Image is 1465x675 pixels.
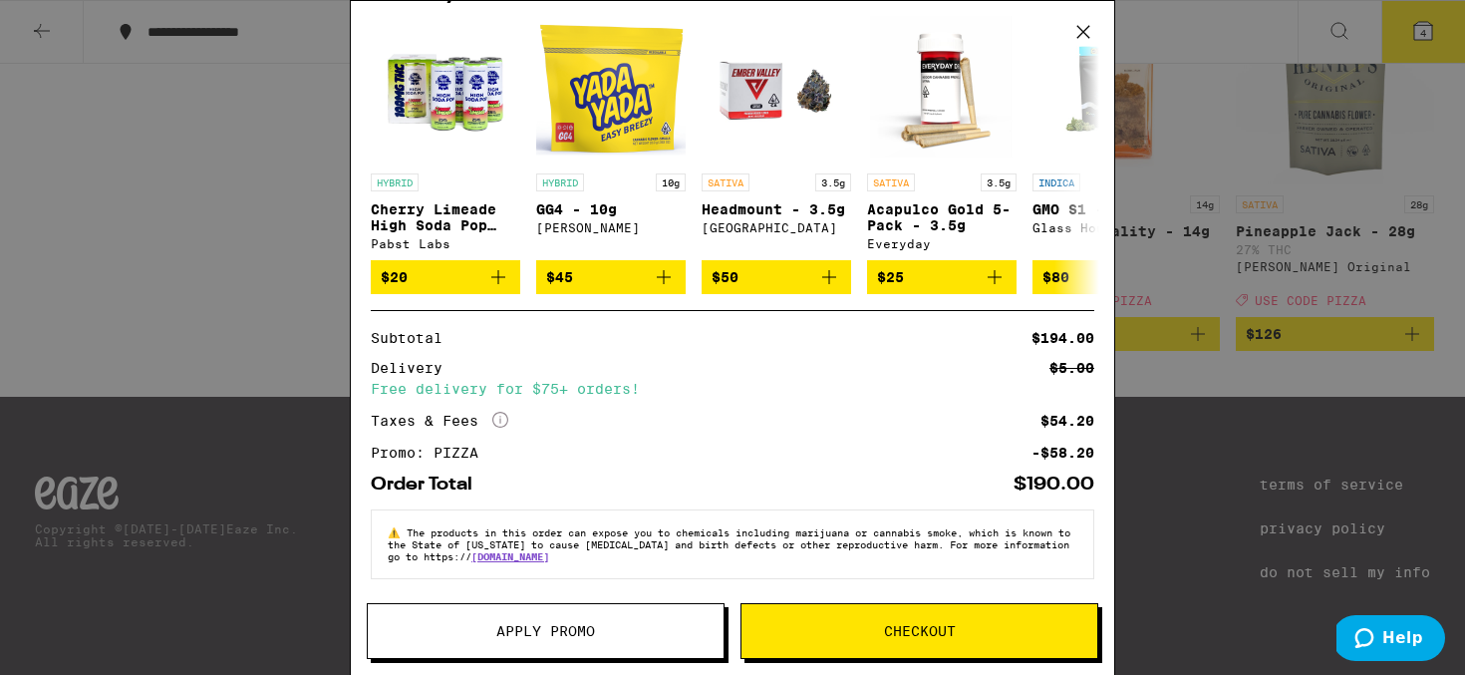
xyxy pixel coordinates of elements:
a: Open page for GG4 - 10g from Yada Yada [536,14,686,260]
button: Add to bag [702,260,851,294]
p: 10g [656,173,686,191]
img: Pabst Labs - Cherry Limeade High Soda Pop 25mg - 4 Pack [371,14,520,164]
a: [DOMAIN_NAME] [471,550,549,562]
button: Add to bag [867,260,1017,294]
p: HYBRID [536,173,584,191]
div: Free delivery for $75+ orders! [371,382,1094,396]
div: Delivery [371,361,456,375]
span: The products in this order can expose you to chemicals including marijuana or cannabis smoke, whi... [388,526,1070,562]
div: Pabst Labs [371,237,520,250]
span: $80 [1042,269,1069,285]
span: Checkout [884,624,956,638]
p: Headmount - 3.5g [702,201,851,217]
div: $54.20 [1040,414,1094,428]
button: Apply Promo [367,603,725,659]
a: Open page for Cherry Limeade High Soda Pop 25mg - 4 Pack from Pabst Labs [371,14,520,260]
button: Add to bag [1032,260,1182,294]
p: 3.5g [815,173,851,191]
div: Glass House [1032,221,1182,234]
p: HYBRID [371,173,419,191]
span: $45 [546,269,573,285]
p: Cherry Limeade High Soda Pop 25mg - 4 Pack [371,201,520,233]
button: Add to bag [371,260,520,294]
p: SATIVA [867,173,915,191]
p: INDICA [1032,173,1080,191]
button: Add to bag [536,260,686,294]
div: $190.00 [1014,476,1094,494]
p: Acapulco Gold 5-Pack - 3.5g [867,201,1017,233]
div: Promo: PIZZA [371,446,492,460]
button: Checkout [740,603,1098,659]
iframe: Opens a widget where you can find more information [1336,615,1445,665]
span: Apply Promo [496,624,595,638]
p: GMO S1 - 14g [1032,201,1182,217]
span: $20 [381,269,408,285]
img: Glass House - GMO S1 - 14g [1032,14,1182,164]
a: Open page for Acapulco Gold 5-Pack - 3.5g from Everyday [867,14,1017,260]
span: $25 [877,269,904,285]
div: Taxes & Fees [371,412,508,430]
div: Order Total [371,476,486,494]
img: Yada Yada - GG4 - 10g [536,14,686,164]
div: $5.00 [1049,361,1094,375]
p: 3.5g [981,173,1017,191]
a: Open page for GMO S1 - 14g from Glass House [1032,14,1182,260]
div: Subtotal [371,331,456,345]
img: Ember Valley - Headmount - 3.5g [702,14,851,164]
span: $50 [712,269,738,285]
a: Open page for Headmount - 3.5g from Ember Valley [702,14,851,260]
div: [PERSON_NAME] [536,221,686,234]
span: ⚠️ [388,526,407,538]
div: $194.00 [1031,331,1094,345]
img: Everyday - Acapulco Gold 5-Pack - 3.5g [867,14,1017,164]
div: Everyday [867,237,1017,250]
p: SATIVA [702,173,749,191]
p: GG4 - 10g [536,201,686,217]
div: [GEOGRAPHIC_DATA] [702,221,851,234]
div: -$58.20 [1031,446,1094,460]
